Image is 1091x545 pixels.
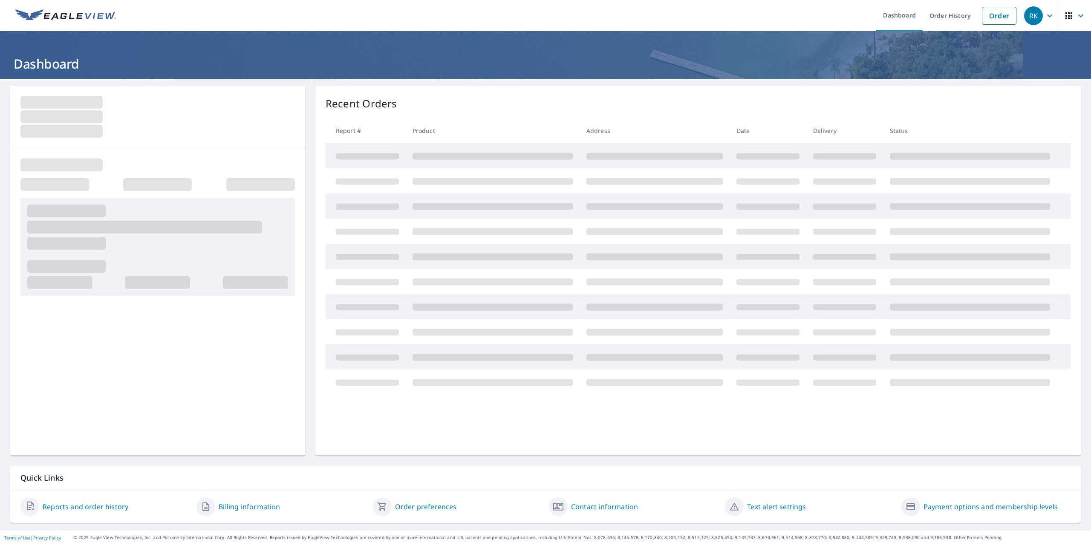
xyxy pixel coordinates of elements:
a: Privacy Policy [33,535,61,541]
th: Delivery [806,118,883,143]
p: Quick Links [20,473,1071,483]
p: Recent Orders [326,96,397,111]
a: Reports and order history [43,502,128,512]
a: Terms of Use [4,535,31,541]
th: Address [580,118,730,143]
a: Payment options and membership levels [924,502,1058,512]
a: Order preferences [395,502,457,512]
img: EV Logo [15,9,116,22]
div: RK [1024,6,1043,25]
th: Report # [326,118,406,143]
a: Contact information [571,502,638,512]
a: Text alert settings [747,502,806,512]
p: | [4,535,61,540]
a: Order [982,7,1016,25]
p: © 2025 Eagle View Technologies, Inc. and Pictometry International Corp. All Rights Reserved. Repo... [74,534,1087,541]
a: Billing information [219,502,280,512]
th: Status [883,118,1057,143]
th: Date [730,118,806,143]
th: Product [406,118,580,143]
h1: Dashboard [10,55,1081,72]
